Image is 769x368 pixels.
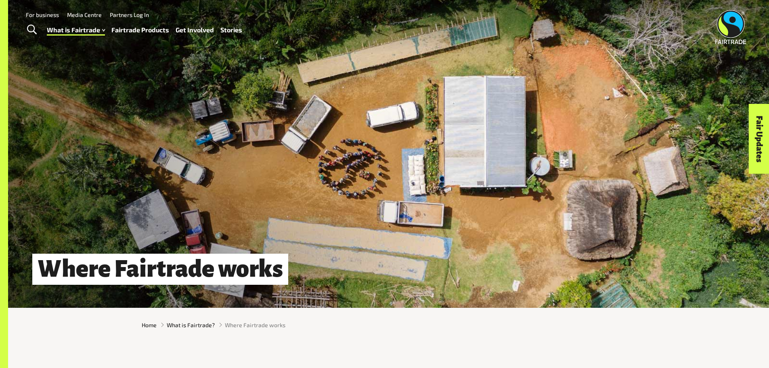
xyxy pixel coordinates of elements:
a: What is Fairtrade? [167,321,215,329]
a: Stories [220,24,242,36]
a: Toggle Search [22,20,42,40]
img: Fairtrade Australia New Zealand logo [715,10,746,44]
a: Fairtrade Products [111,24,169,36]
h1: Where Fairtrade works [32,254,288,285]
a: Media Centre [67,11,102,18]
a: What is Fairtrade [47,24,105,36]
a: Partners Log In [110,11,149,18]
a: Home [142,321,157,329]
span: Where Fairtrade works [225,321,285,329]
a: For business [26,11,59,18]
a: Get Involved [176,24,214,36]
